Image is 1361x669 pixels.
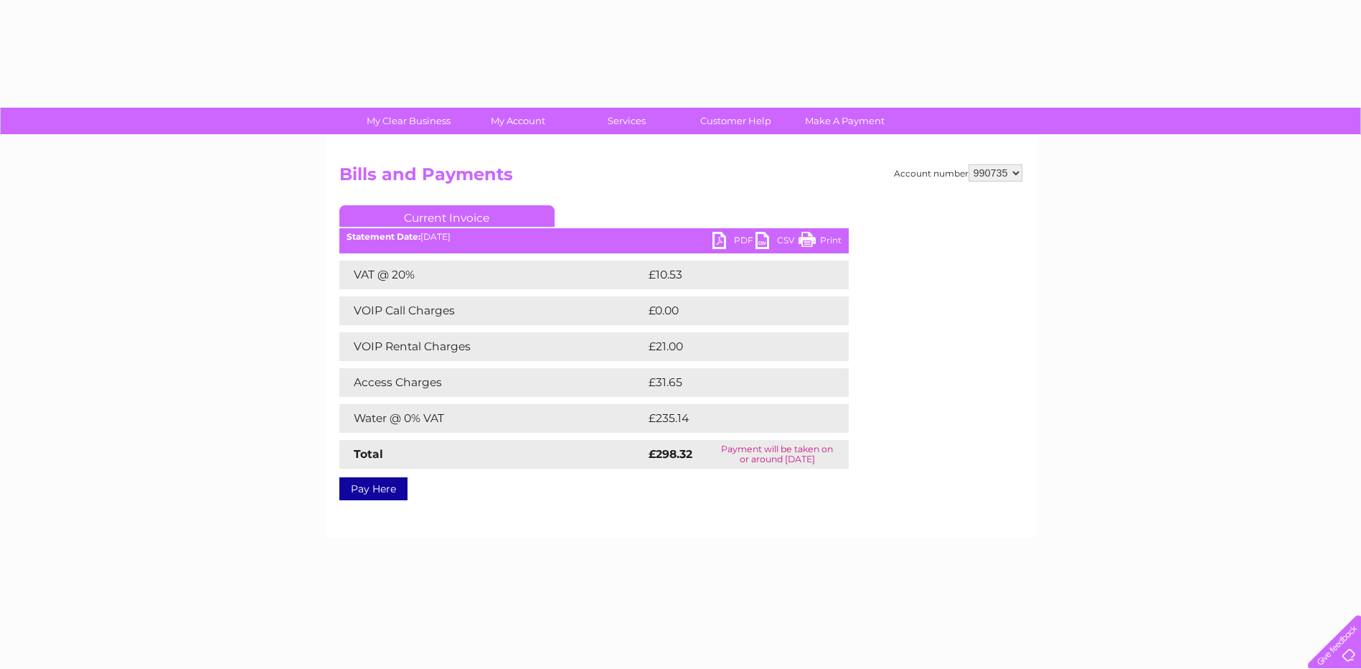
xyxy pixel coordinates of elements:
a: Customer Help [677,108,795,134]
td: Payment will be taken on or around [DATE] [706,440,849,469]
strong: £298.32 [649,447,692,461]
td: VOIP Rental Charges [339,332,645,361]
div: Account number [894,164,1022,182]
a: CSV [755,232,799,253]
a: Services [568,108,686,134]
h2: Bills and Payments [339,164,1022,192]
a: Print [799,232,842,253]
a: Make A Payment [786,108,904,134]
td: Water @ 0% VAT [339,404,645,433]
div: [DATE] [339,232,849,242]
b: Statement Date: [347,231,420,242]
td: £31.65 [645,368,819,397]
a: Pay Here [339,477,408,500]
td: £0.00 [645,296,816,325]
td: £235.14 [645,404,822,433]
a: Current Invoice [339,205,555,227]
a: My Account [458,108,577,134]
a: PDF [712,232,755,253]
td: £10.53 [645,261,819,289]
strong: Total [354,447,383,461]
td: Access Charges [339,368,645,397]
td: £21.00 [645,332,819,361]
td: VOIP Call Charges [339,296,645,325]
a: My Clear Business [349,108,468,134]
td: VAT @ 20% [339,261,645,289]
